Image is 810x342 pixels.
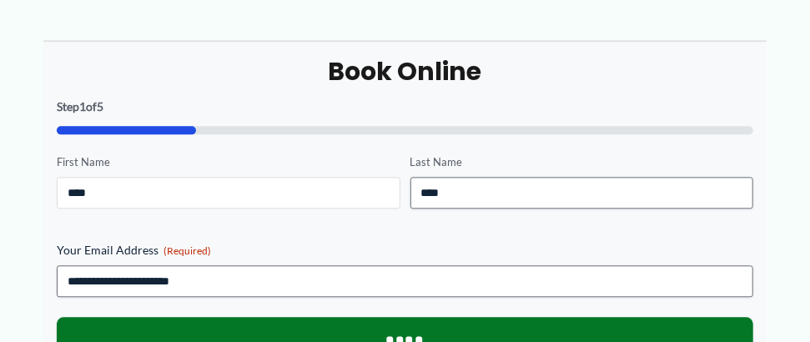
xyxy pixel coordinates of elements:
label: Last Name [410,154,754,170]
span: 5 [97,99,103,113]
h2: Book Online [57,55,753,88]
p: Step of [57,101,753,113]
span: (Required) [164,244,211,257]
label: First Name [57,154,400,170]
span: 1 [79,99,86,113]
label: Your Email Address [57,242,753,259]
